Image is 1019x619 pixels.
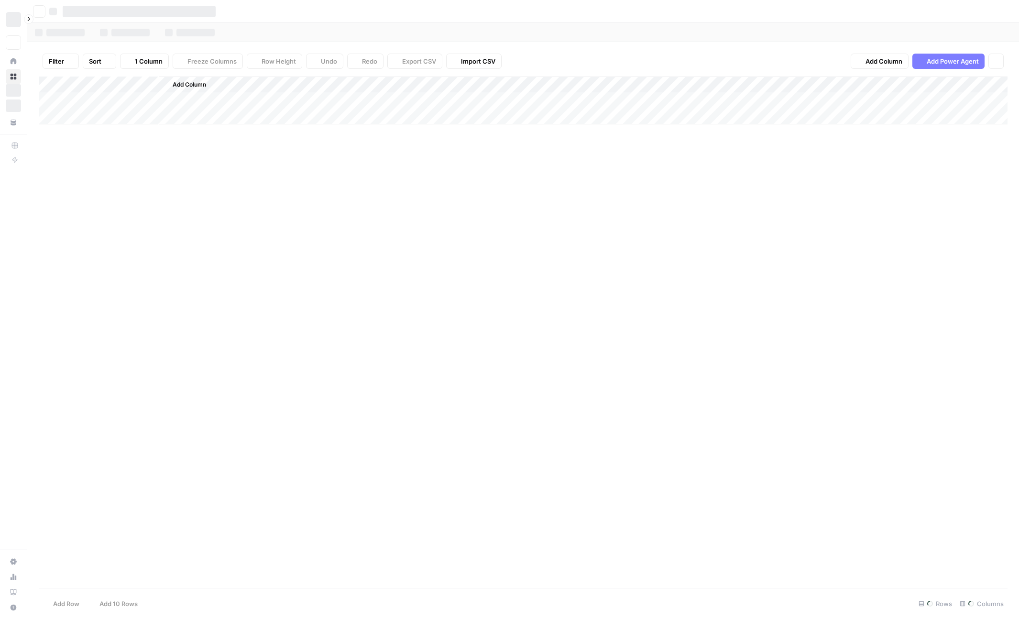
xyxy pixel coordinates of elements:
[461,56,495,66] span: Import CSV
[85,596,143,611] button: Add 10 Rows
[247,54,302,69] button: Row Height
[6,115,21,130] a: Your Data
[43,54,79,69] button: Filter
[402,56,436,66] span: Export CSV
[6,554,21,569] a: Settings
[6,54,21,69] a: Home
[956,596,1008,611] div: Columns
[39,596,85,611] button: Add Row
[6,69,21,84] a: Browse
[99,599,138,608] span: Add 10 Rows
[851,54,909,69] button: Add Column
[915,596,956,611] div: Rows
[83,54,116,69] button: Sort
[53,599,79,608] span: Add Row
[912,54,985,69] button: Add Power Agent
[387,54,442,69] button: Export CSV
[6,569,21,585] a: Usage
[262,56,296,66] span: Row Height
[446,54,502,69] button: Import CSV
[173,54,243,69] button: Freeze Columns
[306,54,343,69] button: Undo
[160,78,210,91] button: Add Column
[120,54,169,69] button: 1 Column
[321,56,337,66] span: Undo
[173,80,206,89] span: Add Column
[135,56,163,66] span: 1 Column
[347,54,383,69] button: Redo
[927,56,979,66] span: Add Power Agent
[6,585,21,600] a: Learning Hub
[6,600,21,615] button: Help + Support
[49,56,64,66] span: Filter
[362,56,377,66] span: Redo
[866,56,902,66] span: Add Column
[187,56,237,66] span: Freeze Columns
[89,56,101,66] span: Sort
